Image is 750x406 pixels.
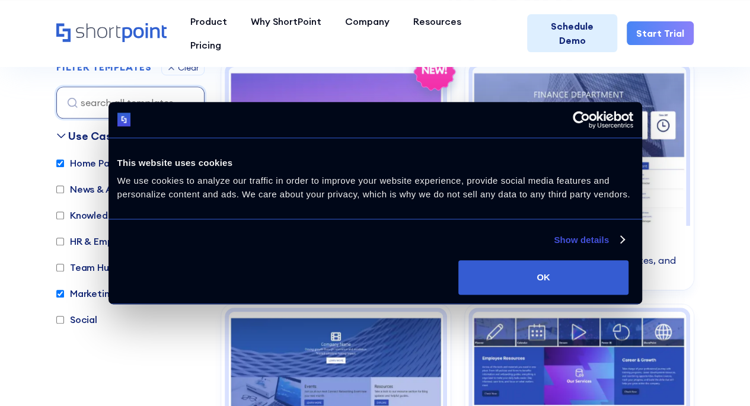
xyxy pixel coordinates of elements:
a: Show details [554,233,624,247]
label: HR & Employees Resources [56,234,192,248]
input: News & Announcement [56,186,64,193]
a: Start Trial [627,21,694,45]
input: Marketing [56,290,64,298]
img: Enterprise 1 – SharePoint Homepage Design: Modern intranet homepage for news, documents, and events. [229,67,443,226]
label: Home Pages [56,156,126,170]
label: Team Hub [56,260,115,274]
img: Intranet Layout – SharePoint Page Design: Clean intranet page with tiles, updates, and calendar. [473,67,687,226]
div: Why ShortPoint [251,14,321,28]
a: Company [333,9,401,33]
input: Social [56,316,64,324]
label: Marketing [56,286,116,300]
div: Pricing [190,38,221,52]
a: Schedule Demo [527,14,617,52]
input: search all templates [56,87,205,119]
input: Team Hub [56,264,64,271]
input: Home Pages [56,159,64,167]
a: Why ShortPoint [239,9,333,33]
a: Pricing [178,33,233,57]
div: Clear [178,63,199,72]
h2: FILTER TEMPLATES [56,62,152,73]
input: HR & Employees Resources [56,238,64,245]
a: Home [56,23,167,43]
iframe: Chat Widget [691,349,750,406]
img: logo [117,113,131,127]
div: Use Case [68,128,119,144]
label: Social [56,312,97,327]
a: Resources [401,9,473,33]
label: Knowledge Base [56,208,144,222]
div: This website uses cookies [117,156,633,170]
input: Knowledge Base [56,212,64,219]
a: Product [178,9,239,33]
label: News & Announcement [56,182,175,196]
div: Resources [413,14,461,28]
a: Usercentrics Cookiebot - opens in a new window [529,111,633,129]
button: OK [458,260,628,295]
span: We use cookies to analyze our traffic in order to improve your website experience, provide social... [117,175,630,199]
div: Company [345,14,390,28]
div: Product [190,14,227,28]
